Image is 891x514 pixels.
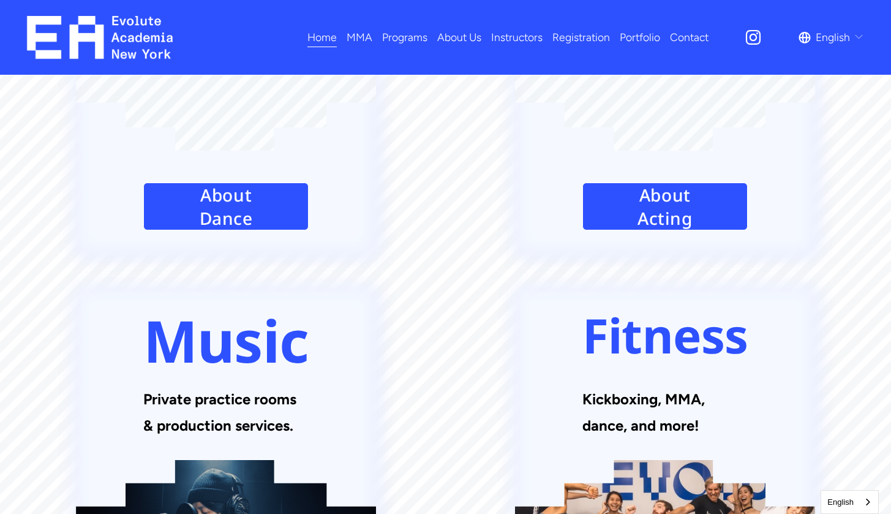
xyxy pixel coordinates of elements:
[821,490,879,514] aside: Language selected: English
[491,27,543,48] a: Instructors
[582,390,709,434] strong: Kickboxing, MMA, dance, and more!
[821,491,878,513] a: English
[143,183,309,230] a: About Dance
[620,27,660,48] a: Portfolio
[382,28,427,47] span: Programs
[437,27,481,48] a: About Us
[552,27,610,48] a: Registration
[799,27,865,48] div: language picker
[347,27,372,48] a: folder dropdown
[143,390,300,434] strong: Private practice rooms & production services.
[670,27,709,48] a: Contact
[143,301,308,380] strong: Music
[582,303,748,368] strong: Fitness
[307,27,337,48] a: Home
[382,27,427,48] a: folder dropdown
[744,28,762,47] a: Instagram
[27,16,173,59] img: EA
[582,183,748,230] a: About Acting
[347,28,372,47] span: MMA
[816,28,850,47] span: English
